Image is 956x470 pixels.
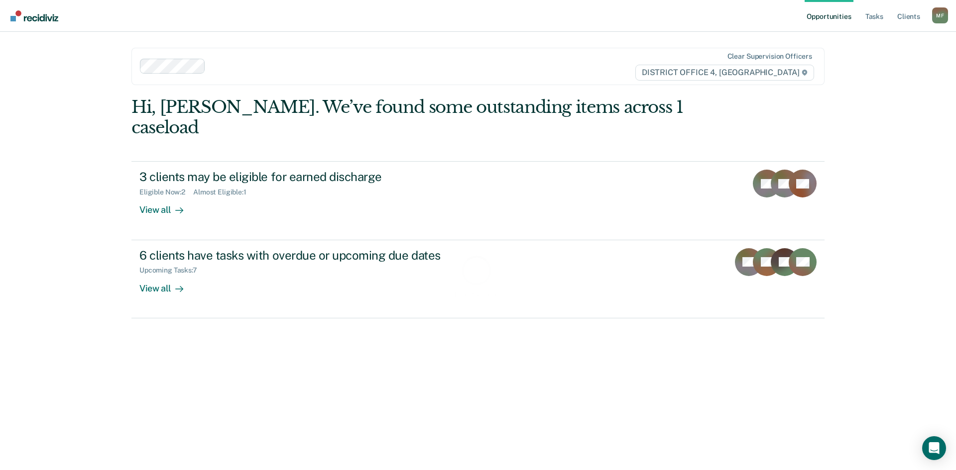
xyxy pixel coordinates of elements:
div: Loading data... [455,290,502,299]
img: Recidiviz [10,10,58,21]
span: DISTRICT OFFICE 4, [GEOGRAPHIC_DATA] [635,65,814,81]
div: Open Intercom Messenger [922,436,946,460]
div: M F [932,7,948,23]
div: Clear supervision officers [727,52,812,61]
button: Profile dropdown button [932,7,948,23]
